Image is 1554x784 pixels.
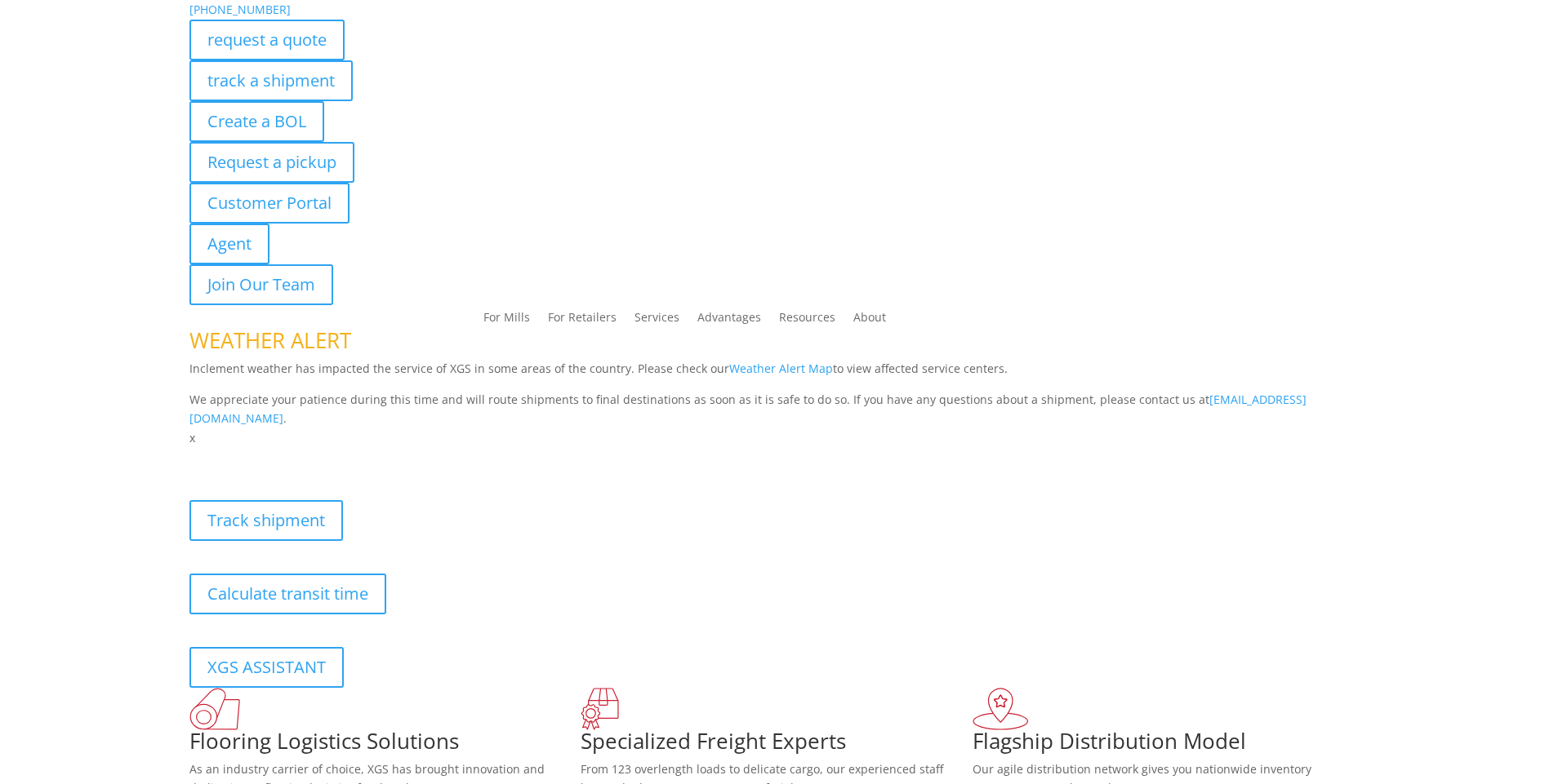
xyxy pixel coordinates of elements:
p: We appreciate your patience during this time and will route shipments to final destinations as so... [189,390,1365,429]
a: XGS ASSISTANT [189,647,344,688]
img: xgs-icon-flagship-distribution-model-red [973,688,1029,730]
a: For Mills [483,312,530,330]
a: Agent [189,224,269,264]
h1: Flooring Logistics Solutions [189,730,581,760]
p: Inclement weather has impacted the service of XGS in some areas of the country. Please check our ... [189,359,1365,390]
a: request a quote [189,20,345,60]
a: Services [635,312,679,330]
a: About [853,312,886,330]
span: WEATHER ALERT [189,326,351,355]
a: Weather Alert Map [729,361,833,376]
img: xgs-icon-total-supply-chain-intelligence-red [189,688,240,730]
a: Advantages [697,312,761,330]
a: Track shipment [189,500,343,541]
a: [PHONE_NUMBER] [189,2,291,17]
h1: Flagship Distribution Model [973,730,1365,760]
a: Request a pickup [189,142,354,183]
a: Resources [779,312,835,330]
a: For Retailers [548,312,617,330]
img: xgs-icon-focused-on-flooring-red [581,688,619,730]
a: Calculate transit time [189,574,386,614]
b: Visibility, transparency, and control for your entire supply chain. [189,450,554,466]
h1: Specialized Freight Experts [581,730,973,760]
a: track a shipment [189,60,353,101]
a: Create a BOL [189,101,324,142]
a: Customer Portal [189,183,350,224]
a: Join Our Team [189,264,333,305]
p: x [189,428,1365,448]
